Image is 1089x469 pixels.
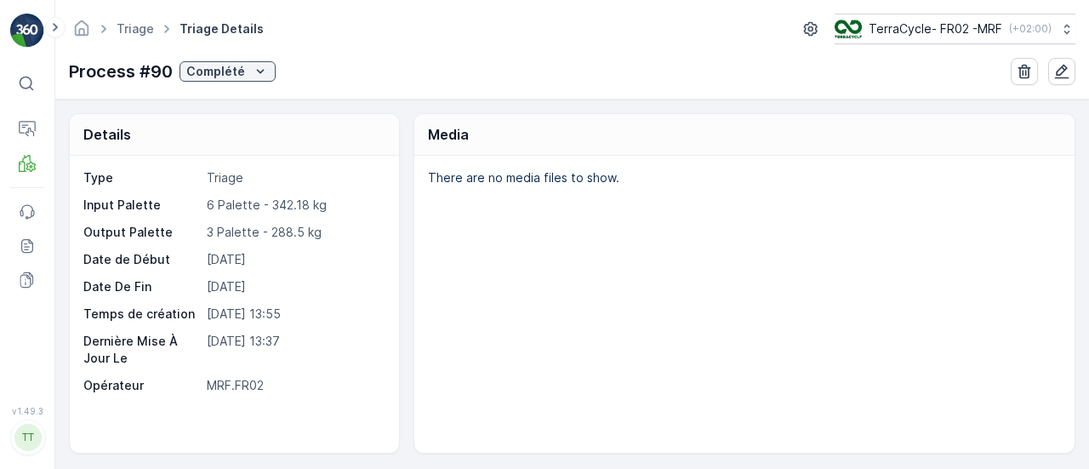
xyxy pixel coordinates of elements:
p: [DATE] [207,251,381,268]
button: TerraCycle- FR02 -MRF(+02:00) [835,14,1075,44]
p: Date de Début [83,251,200,268]
p: Complété [186,63,245,80]
p: Temps de création [83,306,200,323]
p: 6 Palette - 342.18 kg [207,197,381,214]
p: [DATE] 13:55 [207,306,381,323]
p: There are no media files to show. [428,169,1057,186]
p: [DATE] 13:37 [207,333,381,367]
p: Date De Fin [83,278,200,295]
p: Media [428,124,469,145]
p: ( +02:00 ) [1009,22,1052,36]
p: TerraCycle- FR02 -MRF [869,20,1002,37]
p: MRF.FR02 [207,377,381,394]
img: logo [10,14,44,48]
div: TT [14,424,42,451]
img: terracycle.png [835,20,862,38]
p: Type [83,169,200,186]
p: Dernière Mise À Jour Le [83,333,200,367]
p: Process #90 [69,59,173,84]
p: 3 Palette - 288.5 kg [207,224,381,241]
span: v 1.49.3 [10,406,44,416]
p: Output Palette [83,224,200,241]
button: Complété [180,61,276,82]
p: Triage [207,169,381,186]
a: Homepage [72,26,91,40]
a: Triage [117,21,154,36]
p: Details [83,124,131,145]
button: TT [10,420,44,455]
p: [DATE] [207,278,381,295]
span: Triage Details [176,20,267,37]
p: Opérateur [83,377,200,394]
p: Input Palette [83,197,200,214]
